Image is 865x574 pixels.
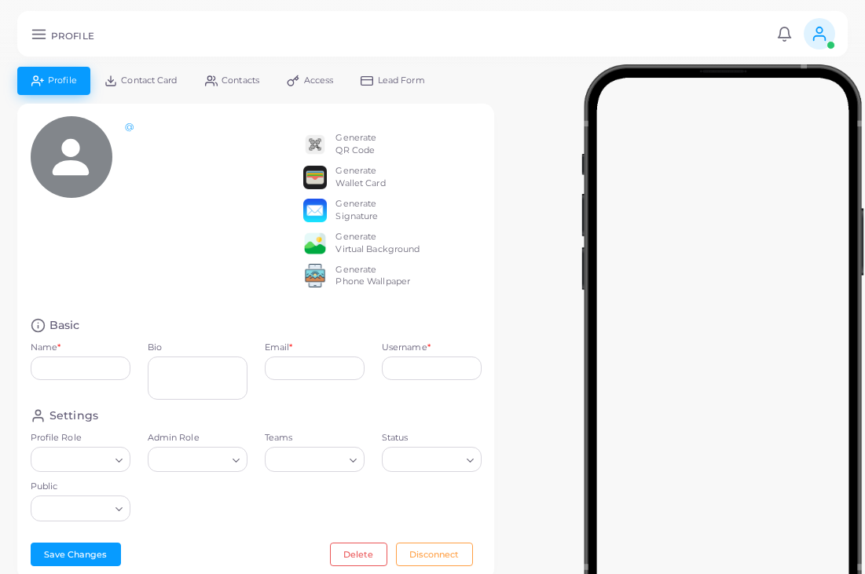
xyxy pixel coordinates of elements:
img: 522fc3d1c3555ff804a1a379a540d0107ed87845162a92721bf5e2ebbcc3ae6c.png [303,264,327,287]
label: Name [31,342,61,354]
span: Contact Card [121,76,177,85]
label: Username [382,342,431,354]
div: Generate QR Code [335,132,376,157]
label: Profile Role [31,432,130,444]
div: Search for option [265,447,365,472]
div: Search for option [31,447,130,472]
label: Status [382,432,482,444]
input: Search for option [38,451,109,468]
input: Search for option [155,451,226,468]
h4: Basic [49,318,80,333]
button: Save Changes [31,543,121,566]
div: Generate Wallet Card [335,165,385,190]
div: Search for option [382,447,482,472]
div: Generate Signature [335,198,378,223]
div: Search for option [148,447,247,472]
div: Search for option [31,495,130,521]
a: @ [125,121,134,132]
label: Teams [265,432,365,444]
div: Generate Phone Wallpaper [335,264,410,289]
div: Generate Virtual Background [335,231,420,256]
span: Profile [48,76,77,85]
label: Bio [148,342,247,354]
span: Lead Form [378,76,425,85]
button: Delete [330,543,387,566]
h4: Settings [49,408,98,423]
label: Public [31,481,130,493]
img: apple-wallet.png [303,166,327,189]
label: Email [265,342,293,354]
h5: PROFILE [51,31,94,42]
button: Disconnect [396,543,473,566]
img: email.png [303,199,327,222]
input: Search for option [267,451,343,468]
span: Access [304,76,334,85]
img: qr2.png [303,133,327,156]
input: Search for option [389,451,460,468]
span: Contacts [222,76,259,85]
label: Admin Role [148,432,247,444]
img: e64e04433dee680bcc62d3a6779a8f701ecaf3be228fb80ea91b313d80e16e10.png [303,232,327,255]
input: Search for option [38,500,109,517]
